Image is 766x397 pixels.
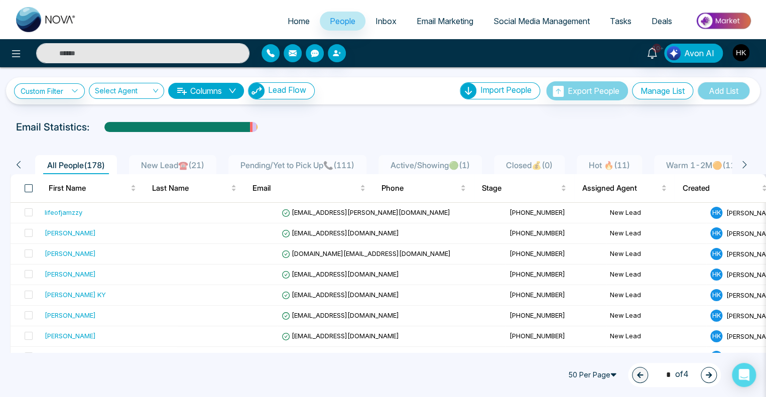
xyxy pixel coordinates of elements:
[640,44,664,61] a: 10+
[710,351,722,363] span: H K
[252,182,358,194] span: Email
[509,208,565,216] span: [PHONE_NUMBER]
[45,269,96,279] div: [PERSON_NAME]
[282,249,451,257] span: [DOMAIN_NAME][EMAIL_ADDRESS][DOMAIN_NAME]
[710,227,722,239] span: H K
[509,332,565,340] span: [PHONE_NUMBER]
[248,82,315,99] button: Lead Flow
[282,291,399,299] span: [EMAIL_ADDRESS][DOMAIN_NAME]
[483,12,600,31] a: Social Media Management
[168,83,244,99] button: Columnsdown
[732,44,749,61] img: User Avatar
[606,203,706,223] td: New Lead
[683,182,759,194] span: Created
[236,160,358,170] span: Pending/Yet to Pick Up📞 ( 111 )
[732,363,756,387] div: Open Intercom Messenger
[282,208,450,216] span: [EMAIL_ADDRESS][PERSON_NAME][DOMAIN_NAME]
[606,244,706,264] td: New Lead
[606,347,706,367] td: New Lead
[687,10,760,32] img: Market-place.gif
[509,291,565,299] span: [PHONE_NUMBER]
[606,285,706,306] td: New Lead
[152,182,229,194] span: Last Name
[502,160,557,170] span: Closed💰 ( 0 )
[144,174,244,202] th: Last Name
[606,326,706,347] td: New Lead
[16,119,89,135] p: Email Statistics:
[14,83,85,99] a: Custom Filter
[509,249,565,257] span: [PHONE_NUMBER]
[268,85,306,95] span: Lead Flow
[330,16,355,26] span: People
[282,229,399,237] span: [EMAIL_ADDRESS][DOMAIN_NAME]
[710,289,722,301] span: H K
[45,248,96,258] div: [PERSON_NAME]
[45,310,96,320] div: [PERSON_NAME]
[373,174,474,202] th: Phone
[16,7,76,32] img: Nova CRM Logo
[278,12,320,31] a: Home
[509,311,565,319] span: [PHONE_NUMBER]
[480,85,532,95] span: Import People
[244,174,373,202] th: Email
[45,290,106,300] div: [PERSON_NAME] KY
[137,160,208,170] span: New Lead☎️ ( 21 )
[568,86,619,96] span: Export People
[387,160,474,170] span: Active/Showing🟢 ( 1 )
[320,12,365,31] a: People
[606,306,706,326] td: New Lead
[375,16,397,26] span: Inbox
[482,182,559,194] span: Stage
[710,269,722,281] span: H K
[509,270,565,278] span: [PHONE_NUMBER]
[509,229,565,237] span: [PHONE_NUMBER]
[574,174,675,202] th: Assigned Agent
[45,351,96,361] div: [PERSON_NAME]
[282,270,399,278] span: [EMAIL_ADDRESS][DOMAIN_NAME]
[43,160,109,170] span: All People ( 178 )
[684,47,714,59] span: Avon AI
[710,310,722,322] span: H K
[662,160,742,170] span: Warm 1-2M🟠 ( 11 )
[493,16,590,26] span: Social Media Management
[282,311,399,319] span: [EMAIL_ADDRESS][DOMAIN_NAME]
[248,83,265,99] img: Lead Flow
[546,81,628,100] button: Export People
[652,44,661,53] span: 10+
[710,248,722,260] span: H K
[381,182,458,194] span: Phone
[41,174,144,202] th: First Name
[288,16,310,26] span: Home
[606,223,706,244] td: New Lead
[585,160,634,170] span: Hot 🔥 ( 11 )
[365,12,407,31] a: Inbox
[45,228,96,238] div: [PERSON_NAME]
[582,182,659,194] span: Assigned Agent
[632,82,693,99] button: Manage List
[660,368,689,381] span: of 4
[45,207,82,217] div: lifeofjamzzy
[244,82,315,99] a: Lead FlowLead Flow
[710,330,722,342] span: H K
[610,16,631,26] span: Tasks
[664,44,723,63] button: Avon AI
[45,331,96,341] div: [PERSON_NAME]
[417,16,473,26] span: Email Marketing
[652,16,672,26] span: Deals
[710,207,722,219] span: H K
[606,264,706,285] td: New Lead
[564,367,624,383] span: 50 Per Page
[600,12,642,31] a: Tasks
[407,12,483,31] a: Email Marketing
[642,12,682,31] a: Deals
[667,46,681,60] img: Lead Flow
[228,87,236,95] span: down
[282,332,399,340] span: [EMAIL_ADDRESS][DOMAIN_NAME]
[474,174,574,202] th: Stage
[49,182,129,194] span: First Name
